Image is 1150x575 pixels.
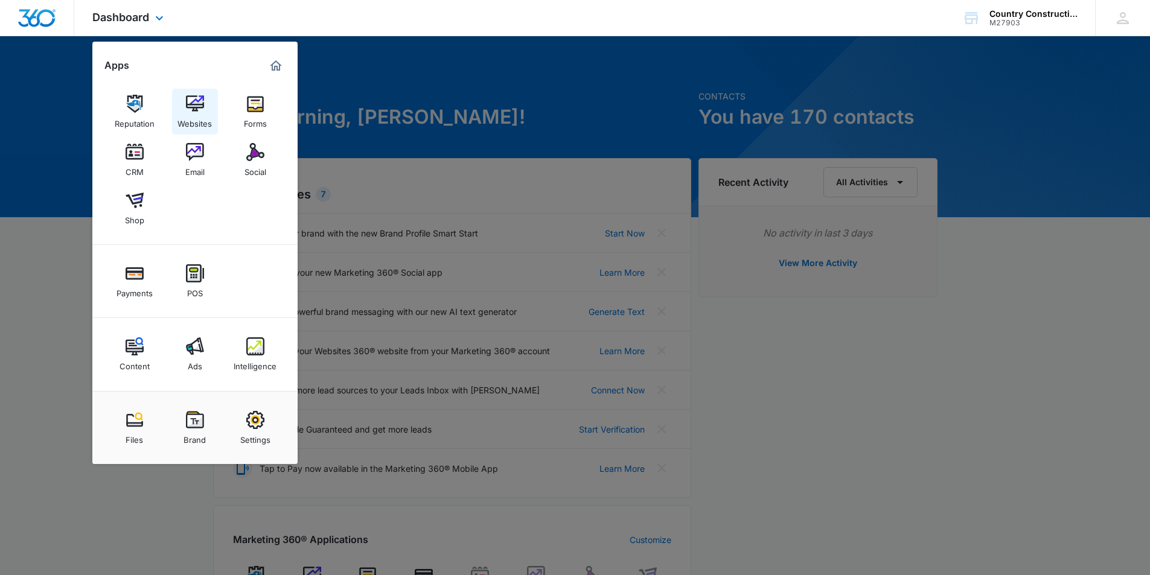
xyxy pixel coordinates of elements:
[232,405,278,451] a: Settings
[989,9,1078,19] div: account name
[234,355,276,371] div: Intelligence
[104,60,129,71] h2: Apps
[232,331,278,377] a: Intelligence
[244,113,267,129] div: Forms
[125,209,144,225] div: Shop
[187,282,203,298] div: POS
[112,405,158,451] a: Files
[120,355,150,371] div: Content
[112,258,158,304] a: Payments
[112,89,158,135] a: Reputation
[266,56,286,75] a: Marketing 360® Dashboard
[188,355,202,371] div: Ads
[126,429,143,445] div: Files
[112,137,158,183] a: CRM
[112,331,158,377] a: Content
[126,161,144,177] div: CRM
[240,429,270,445] div: Settings
[172,331,218,377] a: Ads
[177,113,212,129] div: Websites
[92,11,149,24] span: Dashboard
[184,429,206,445] div: Brand
[989,19,1078,27] div: account id
[172,89,218,135] a: Websites
[244,161,266,177] div: Social
[185,161,205,177] div: Email
[172,258,218,304] a: POS
[172,137,218,183] a: Email
[117,282,153,298] div: Payments
[172,405,218,451] a: Brand
[115,113,155,129] div: Reputation
[112,185,158,231] a: Shop
[232,137,278,183] a: Social
[232,89,278,135] a: Forms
